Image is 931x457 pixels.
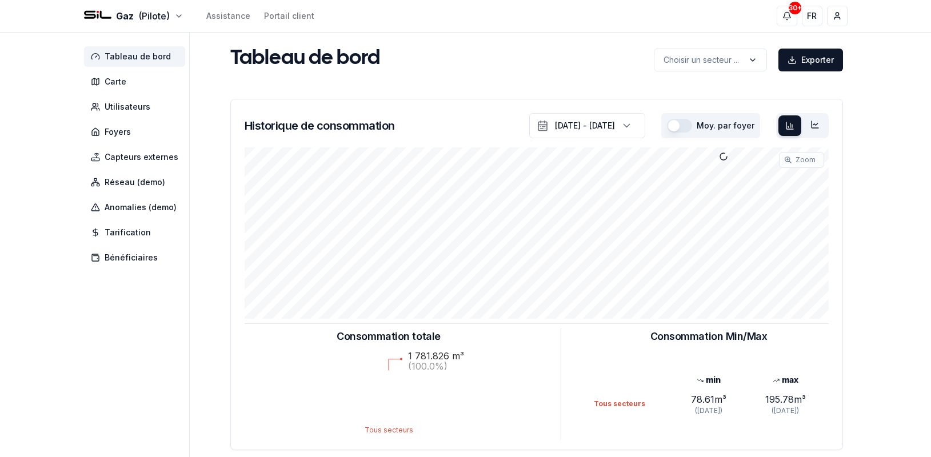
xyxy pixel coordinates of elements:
[408,350,464,362] text: 1 781.826 m³
[789,2,801,14] div: 30+
[670,392,747,406] div: 78.61 m³
[105,76,126,87] span: Carte
[84,71,190,92] a: Carte
[664,54,739,66] p: Choisir un secteur ...
[84,9,183,23] button: Gaz(Pilote)
[138,9,170,23] span: (Pilote)
[654,49,767,71] button: label
[264,10,314,22] a: Portail client
[84,97,190,117] a: Utilisateurs
[594,399,670,408] div: Tous secteurs
[697,122,754,130] label: Moy. par foyer
[84,222,190,243] a: Tarification
[230,47,380,70] h1: Tableau de bord
[777,6,797,26] button: 30+
[105,252,158,263] span: Bénéficiaires
[84,122,190,142] a: Foyers
[105,202,177,213] span: Anomalies (demo)
[105,51,171,62] span: Tableau de bord
[105,101,150,113] span: Utilisateurs
[84,147,190,167] a: Capteurs externes
[778,49,843,71] button: Exporter
[670,406,747,415] div: ([DATE])
[84,46,190,67] a: Tableau de bord
[747,374,824,386] div: max
[105,227,151,238] span: Tarification
[84,197,190,218] a: Anomalies (demo)
[206,10,250,22] a: Assistance
[529,113,645,138] button: [DATE] - [DATE]
[670,374,747,386] div: min
[116,9,134,23] span: Gaz
[105,126,131,138] span: Foyers
[650,328,768,344] h3: Consommation Min/Max
[802,6,822,26] button: FR
[84,247,190,268] a: Bénéficiaires
[84,172,190,193] a: Réseau (demo)
[105,177,165,188] span: Réseau (demo)
[796,155,816,165] span: Zoom
[408,360,447,372] text: (100.0%)
[807,10,817,22] span: FR
[245,118,395,134] h3: Historique de consommation
[105,151,178,163] span: Capteurs externes
[365,426,413,434] text: Tous secteurs
[555,120,615,131] div: [DATE] - [DATE]
[84,2,111,30] img: SIL - Gaz Logo
[747,406,824,415] div: ([DATE])
[747,392,824,406] div: 195.78 m³
[337,328,440,344] h3: Consommation totale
